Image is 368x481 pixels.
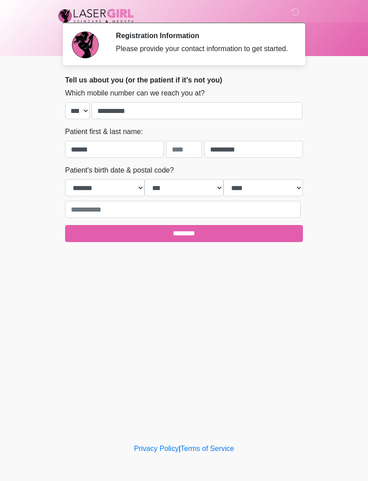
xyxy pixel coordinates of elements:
img: Laser Girl Med Spa LLC Logo [56,7,136,25]
a: | [179,445,180,452]
div: Please provide your contact information to get started. [116,43,289,54]
img: Agent Avatar [72,31,99,58]
label: Which mobile number can we reach you at? [65,88,205,99]
a: Privacy Policy [134,445,179,452]
h2: Registration Information [116,31,289,40]
a: Terms of Service [180,445,234,452]
label: Patient's birth date & postal code? [65,165,174,176]
label: Patient first & last name: [65,126,143,137]
h2: Tell us about you (or the patient if it's not you) [65,76,303,84]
